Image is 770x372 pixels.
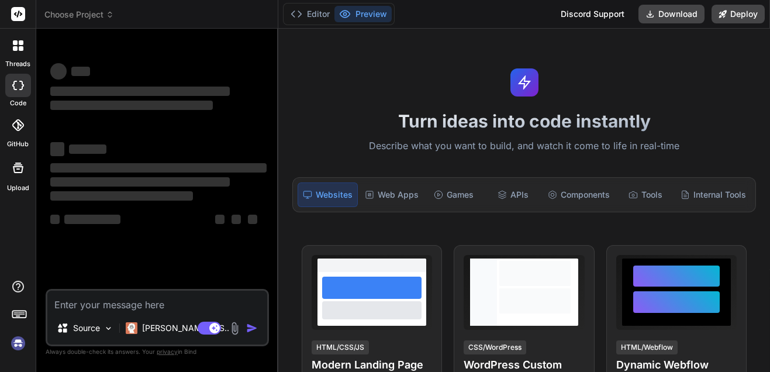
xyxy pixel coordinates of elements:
span: ‌ [69,144,106,154]
div: Games [426,182,482,207]
span: ‌ [71,67,90,76]
p: Describe what you want to build, and watch it come to life in real-time [285,139,763,154]
span: ‌ [50,142,64,156]
div: Discord Support [554,5,631,23]
p: Always double-check its answers. Your in Bind [46,346,269,357]
p: Source [73,322,100,334]
div: Web Apps [360,182,423,207]
label: threads [5,59,30,69]
label: GitHub [7,139,29,149]
img: icon [246,322,258,334]
div: Websites [298,182,358,207]
button: Editor [286,6,334,22]
span: ‌ [215,215,225,224]
button: Preview [334,6,392,22]
img: attachment [228,322,241,335]
p: [PERSON_NAME] 4 S.. [142,322,229,334]
span: ‌ [50,87,230,96]
img: Claude 4 Sonnet [126,322,137,334]
span: ‌ [50,101,213,110]
span: ‌ [50,191,193,201]
span: Choose Project [44,9,114,20]
span: ‌ [50,63,67,80]
span: ‌ [50,163,267,173]
span: ‌ [232,215,241,224]
div: Components [543,182,614,207]
img: signin [8,333,28,353]
span: ‌ [64,215,120,224]
img: Pick Models [103,323,113,333]
h1: Turn ideas into code instantly [285,111,763,132]
div: APIs [485,182,541,207]
div: Tools [617,182,674,207]
label: code [10,98,26,108]
span: ‌ [50,177,230,187]
span: ‌ [248,215,257,224]
div: HTML/CSS/JS [312,340,369,354]
label: Upload [7,183,29,193]
div: Internal Tools [676,182,751,207]
button: Deploy [712,5,765,23]
button: Download [638,5,705,23]
span: ‌ [50,215,60,224]
span: privacy [157,348,178,355]
div: HTML/Webflow [616,340,678,354]
div: CSS/WordPress [464,340,526,354]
